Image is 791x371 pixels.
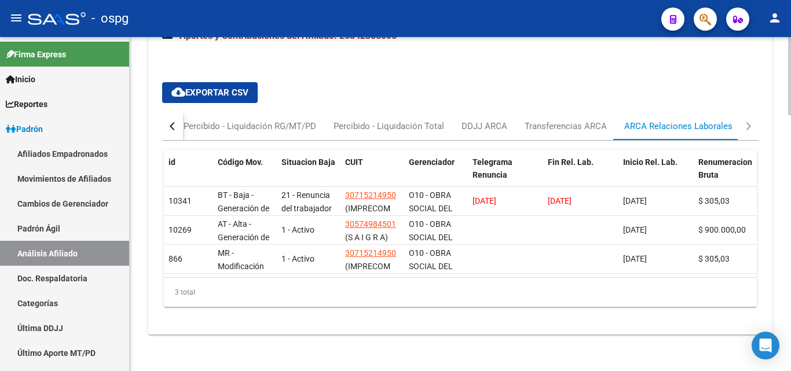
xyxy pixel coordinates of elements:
span: Gerenciador [409,157,455,167]
div: ARCA Relaciones Laborales [624,120,733,133]
span: BT - Baja - Generación de Clave [218,190,269,226]
datatable-header-cell: Situacion Baja [277,150,340,201]
div: Percibido - Liquidación Total [334,120,444,133]
span: 21 - Renuncia del trabajador / ART.240 - LCT / ART.64 Inc.a) L22248 y otras [281,190,332,266]
span: Inicio [6,73,35,86]
span: $ 900.000,00 [698,225,746,234]
span: [DATE] [548,196,572,205]
span: Telegrama Renuncia [473,157,512,180]
span: $ 305,03 [698,254,730,263]
span: 10341 [169,196,192,205]
span: 1 - Activo [281,225,314,234]
span: Renumeracion Bruta [698,157,752,180]
span: [DATE] [623,196,647,205]
datatable-header-cell: CUIT [340,150,404,201]
span: O10 - OBRA SOCIAL DEL PERSONAL GRAFICO [409,248,453,297]
datatable-header-cell: Código Mov. [213,150,277,201]
span: (S A I G R A) [345,233,388,242]
datatable-header-cell: Fin Rel. Lab. [543,150,618,201]
datatable-header-cell: Renumeracion Bruta [694,150,757,201]
span: 866 [169,254,182,263]
span: Reportes [6,98,47,111]
span: 30574984501 [345,219,396,229]
div: 3 total [164,278,757,307]
span: id [169,157,175,167]
span: $ 305,03 [698,196,730,205]
span: Padrón [6,123,43,135]
span: Fin Rel. Lab. [548,157,594,167]
span: Código Mov. [218,157,263,167]
div: Percibido - Liquidación RG/MT/PD [184,120,316,133]
span: 30715214950 [345,248,396,258]
mat-icon: menu [9,11,23,25]
span: Aportes y Contribuciones del Afiliado: 20342355006 [180,30,397,41]
datatable-header-cell: id [164,150,213,201]
button: Exportar CSV [162,82,258,103]
span: 1 - Activo [281,254,314,263]
div: DDJJ ARCA [462,120,507,133]
datatable-header-cell: Gerenciador [404,150,468,201]
span: Firma Express [6,48,66,61]
span: MR - Modificación de datos en la relación CUIT –CUIL [218,248,272,310]
div: Open Intercom Messenger [752,332,779,359]
div: Aportes y Contribuciones del Afiliado: 20342355006 [148,54,772,335]
div: Transferencias ARCA [525,120,607,133]
span: 30715214950 [345,190,396,200]
datatable-header-cell: Inicio Rel. Lab. [618,150,694,201]
span: O10 - OBRA SOCIAL DEL PERSONAL GRAFICO [409,219,453,268]
mat-icon: cloud_download [171,85,185,99]
span: CUIT [345,157,363,167]
span: [DATE] [623,254,647,263]
span: (IMPRECOM S.A.) [345,262,390,284]
span: [DATE] [473,196,496,205]
span: Exportar CSV [171,87,248,98]
span: Situacion Baja [281,157,335,167]
span: [DATE] [623,225,647,234]
span: O10 - OBRA SOCIAL DEL PERSONAL GRAFICO [409,190,453,239]
span: 10269 [169,225,192,234]
span: - ospg [91,6,129,31]
mat-icon: person [768,11,782,25]
span: Inicio Rel. Lab. [623,157,678,167]
datatable-header-cell: Telegrama Renuncia [468,150,543,201]
span: (IMPRECOM S.A.) [345,204,390,226]
span: AT - Alta - Generación de clave [218,219,269,255]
